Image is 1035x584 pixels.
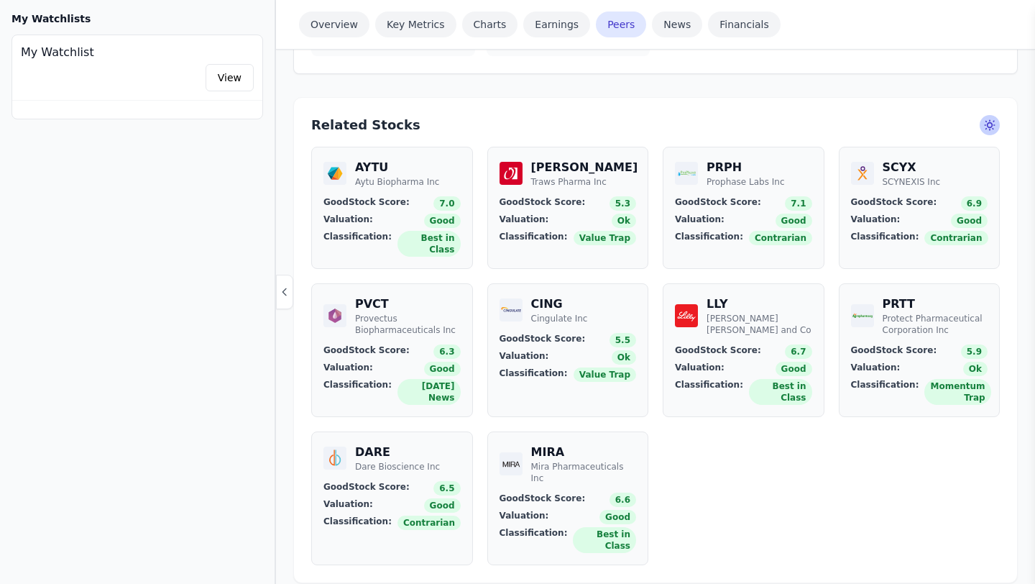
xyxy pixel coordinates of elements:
img: Dare Bioscience Inc Logo [323,447,346,470]
span: 6.6 [609,493,636,507]
a: Provectus Biopharmaceuticals Inc Logo PVCT Provectus Biopharmaceuticals Inc GoodStock Score: 6.3 ... [311,283,473,417]
div: SCYX [883,159,941,176]
span: Valuation: [675,214,724,228]
span: GoodStock Score: [675,196,761,211]
a: SCYNEXIS Inc Logo SCYX SCYNEXIS Inc GoodStock Score: 6.9 Valuation: Good Classification: Contrarian [839,147,1000,269]
span: Good [776,214,812,228]
div: SCYNEXIS Inc [883,176,941,188]
span: GoodStock Score: [323,345,410,359]
div: Prophase Labs Inc [707,176,785,188]
span: 7.1 [785,196,811,211]
a: Traws Pharma Inc Logo [PERSON_NAME] Traws Pharma Inc GoodStock Score: 5.3 Valuation: Ok Classific... [487,147,649,269]
div: PRPH [707,159,785,176]
span: Best in Class [397,231,461,257]
a: Mira Pharmaceuticals Inc Logo MIRA Mira Pharmaceuticals Inc GoodStock Score: 6.6 Valuation: Good ... [487,432,649,565]
span: Classification: [323,516,392,530]
span: GoodStock Score: [500,333,586,347]
span: Good [424,362,461,376]
a: Eli Lilly and Co Logo LLY [PERSON_NAME] [PERSON_NAME] and Co GoodStock Score: 6.7 Valuation: Good... [663,283,824,417]
span: 6.9 [961,196,988,211]
a: Cingulate Inc Logo CING Cingulate Inc GoodStock Score: 5.5 Valuation: Ok Classification: Value Trap [487,283,649,417]
div: CING [531,296,588,313]
span: GoodStock Score: [323,196,410,211]
span: Good [776,362,812,376]
a: Peers [596,12,646,37]
span: Momentum Trap [924,379,990,405]
span: Ask AI [980,115,1000,135]
span: Best in Class [749,379,812,405]
div: Dare Bioscience Inc [355,461,440,473]
img: Mira Pharmaceuticals Inc Logo [500,452,523,475]
span: [DATE] News [397,379,461,405]
div: PRTT [883,296,988,313]
span: GoodStock Score: [323,481,410,496]
img: Protect Pharmaceutical Corporation Inc Logo [851,304,874,327]
span: Contrarian [749,231,812,245]
a: Charts [462,12,518,37]
span: 5.5 [609,333,636,347]
div: [PERSON_NAME] [PERSON_NAME] and Co [707,313,812,336]
span: Classification: [500,368,568,382]
span: Classification: [851,231,919,245]
span: Classification: [323,379,392,405]
a: Prophase Labs Inc Logo PRPH Prophase Labs Inc GoodStock Score: 7.1 Valuation: Good Classification... [663,147,824,269]
span: Classification: [675,379,743,405]
span: 6.3 [433,345,460,359]
div: Protect Pharmaceutical Corporation Inc [883,313,988,336]
span: Valuation: [851,214,901,228]
span: 7.0 [433,196,460,211]
img: Traws Pharma Inc Logo [500,162,523,185]
h4: My Watchlist [21,44,254,61]
div: Cingulate Inc [531,313,588,324]
span: Good [951,214,988,228]
span: Classification: [675,231,743,245]
span: Value Trap [574,368,636,382]
a: News [652,12,702,37]
img: Eli Lilly and Co Logo [675,304,698,327]
div: Mira Pharmaceuticals Inc [531,461,637,484]
h3: My Watchlists [11,12,91,26]
span: Good [424,214,461,228]
span: GoodStock Score: [500,196,586,211]
span: Valuation: [675,362,724,376]
div: MIRA [531,444,637,461]
span: Valuation: [500,510,549,524]
span: Classification: [851,379,919,405]
span: Classification: [323,231,392,257]
span: GoodStock Score: [851,345,937,359]
h3: Related Stocks [311,115,420,135]
span: GoodStock Score: [500,493,586,507]
img: Cingulate Inc Logo [500,298,523,321]
a: Key Metrics [375,12,456,37]
span: Valuation: [323,498,373,513]
a: Dare Bioscience Inc Logo DARE Dare Bioscience Inc GoodStock Score: 6.5 Valuation: Good Classifica... [311,432,473,565]
span: GoodStock Score: [675,345,761,359]
div: Provectus Biopharmaceuticals Inc [355,313,461,336]
span: Valuation: [323,362,373,376]
a: Protect Pharmaceutical Corporation Inc Logo PRTT Protect Pharmaceutical Corporation Inc GoodStock... [839,283,1000,417]
div: [PERSON_NAME] [531,159,638,176]
a: Financials [708,12,781,37]
img: Provectus Biopharmaceuticals Inc Logo [323,304,346,327]
a: Overview [299,12,369,37]
div: LLY [707,296,812,313]
span: 5.9 [961,345,988,359]
span: Best in Class [573,527,636,553]
div: PVCT [355,296,461,313]
span: Value Trap [574,231,636,245]
a: View [206,64,254,91]
span: Contrarian [924,231,988,245]
div: Aytu Biopharma Inc [355,176,439,188]
span: 6.5 [433,481,460,496]
div: Traws Pharma Inc [531,176,638,188]
img: SCYNEXIS Inc Logo [851,162,874,185]
div: DARE [355,444,440,461]
span: Good [424,498,461,513]
span: Contrarian [397,516,461,530]
span: Good [599,510,636,524]
span: Valuation: [500,214,549,228]
span: GoodStock Score: [851,196,937,211]
span: Ok [612,214,636,228]
span: Valuation: [323,214,373,228]
span: 6.7 [785,345,811,359]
